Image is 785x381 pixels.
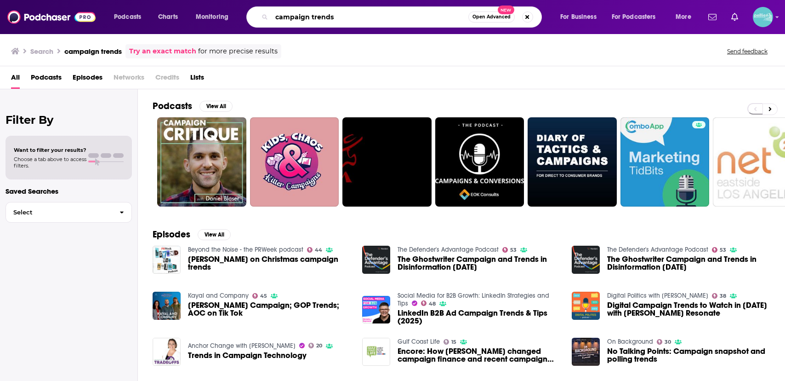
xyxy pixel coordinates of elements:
button: open menu [606,10,669,24]
button: Open AdvancedNew [468,12,515,23]
span: For Podcasters [612,11,656,23]
button: open menu [189,10,240,24]
a: John Lewis on Christmas campaign trends [188,255,351,271]
span: Choose a tab above to access filters. [14,156,86,169]
a: 53 [712,247,727,253]
a: Show notifications dropdown [705,9,720,25]
span: [PERSON_NAME] on Christmas campaign trends [188,255,351,271]
span: The Ghostwriter Campaign and Trends in Disinformation [DATE] [398,255,561,271]
button: Select [6,202,132,223]
a: Kayal and Company [188,292,249,300]
input: Search podcasts, credits, & more... [272,10,468,24]
span: 30 [665,340,671,344]
span: Digital Campaign Trends to Watch in [DATE] with [PERSON_NAME] Resonate [607,301,770,317]
a: 38 [712,293,727,299]
a: 30 [657,339,671,345]
a: EpisodesView All [153,229,231,240]
button: View All [198,229,231,240]
a: Podcasts [31,70,62,89]
a: The Defender's Advantage Podcast [398,246,499,254]
span: Networks [114,70,144,89]
h2: Podcasts [153,100,192,112]
a: 48 [421,300,436,306]
span: Select [6,209,112,215]
h3: Search [30,47,53,56]
a: Digital Politics with Karen Jagoda [607,292,708,300]
a: Anchor Change with Katie Harbath [188,342,296,350]
span: Charts [158,11,178,23]
span: Monitoring [196,11,228,23]
span: for more precise results [198,46,278,57]
span: More [676,11,691,23]
span: Want to filter your results? [14,147,86,153]
a: Try an exact match [129,46,196,57]
a: DeSantis Campaign; GOP Trends; AOC on Tik Tok [188,301,351,317]
img: User Profile [753,7,773,27]
img: Trends in Campaign Technology [153,338,181,366]
a: The Ghostwriter Campaign and Trends in Disinformation Today [398,255,561,271]
a: The Defender's Advantage Podcast [607,246,708,254]
img: LinkedIn B2B Ad Campaign Trends & Tips (2025) [362,296,390,324]
a: Show notifications dropdown [728,9,742,25]
p: Saved Searches [6,187,132,196]
span: 48 [429,302,436,306]
span: 38 [720,294,726,298]
img: Digital Campaign Trends to Watch in 2018 with Gary Sherwood Resonate [572,292,600,320]
span: 15 [451,340,456,344]
button: open menu [108,10,153,24]
div: Search podcasts, credits, & more... [255,6,551,28]
a: Beyond the Noise - the PRWeek podcast [188,246,303,254]
img: Podchaser - Follow, Share and Rate Podcasts [7,8,96,26]
a: Episodes [73,70,102,89]
a: Trends in Campaign Technology [188,352,307,359]
a: Charts [152,10,183,24]
span: 45 [260,294,267,298]
span: Open Advanced [472,15,511,19]
span: [PERSON_NAME] Campaign; GOP Trends; AOC on Tik Tok [188,301,351,317]
span: The Ghostwriter Campaign and Trends in Disinformation [DATE] [607,255,770,271]
span: Logged in as JessicaPellien [753,7,773,27]
span: 53 [720,248,726,252]
span: For Business [560,11,597,23]
a: Encore: How Citizens United changed campaign finance and recent campaign spending trends [398,347,561,363]
img: No Talking Points: Campaign snapshot and polling trends [572,338,600,366]
button: open menu [669,10,703,24]
span: 20 [316,344,322,348]
a: 20 [308,343,323,348]
a: Lists [190,70,204,89]
img: The Ghostwriter Campaign and Trends in Disinformation Today [362,246,390,274]
span: 44 [315,248,322,252]
a: PodcastsView All [153,100,233,112]
a: LinkedIn B2B Ad Campaign Trends & Tips (2025) [398,309,561,325]
img: DeSantis Campaign; GOP Trends; AOC on Tik Tok [153,292,181,320]
img: The Ghostwriter Campaign and Trends in Disinformation Today [572,246,600,274]
a: 45 [252,293,267,299]
button: open menu [554,10,608,24]
img: Encore: How Citizens United changed campaign finance and recent campaign spending trends [362,338,390,366]
button: Show profile menu [753,7,773,27]
button: View All [199,101,233,112]
a: Gulf Coast Life [398,338,440,346]
span: New [498,6,514,14]
img: John Lewis on Christmas campaign trends [153,246,181,274]
a: No Talking Points: Campaign snapshot and polling trends [607,347,770,363]
a: On Background [607,338,653,346]
a: Digital Campaign Trends to Watch in 2018 with Gary Sherwood Resonate [607,301,770,317]
a: 44 [307,247,323,253]
span: Podcasts [114,11,141,23]
a: The Ghostwriter Campaign and Trends in Disinformation Today [607,255,770,271]
span: 53 [510,248,517,252]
